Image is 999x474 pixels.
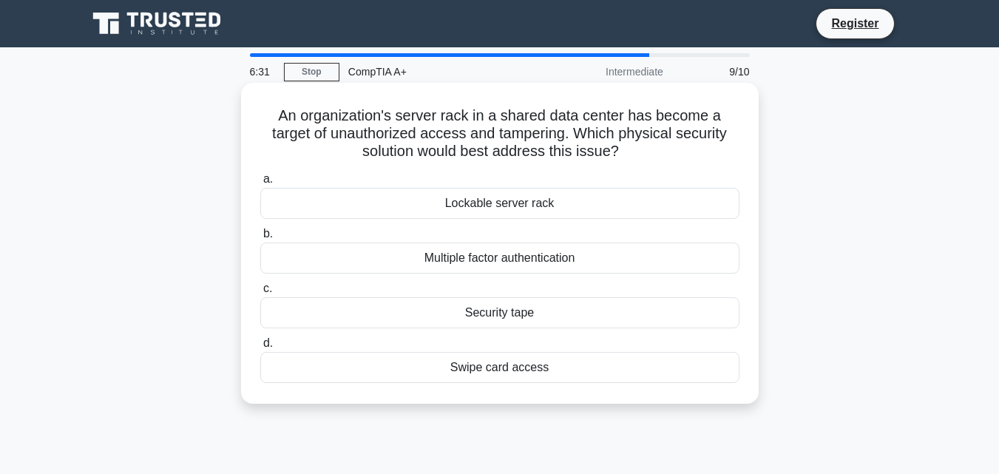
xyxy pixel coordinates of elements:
div: Security tape [260,297,739,328]
div: Swipe card access [260,352,739,383]
span: d. [263,336,273,349]
span: a. [263,172,273,185]
div: Lockable server rack [260,188,739,219]
span: c. [263,282,272,294]
div: 9/10 [672,57,759,87]
div: CompTIA A+ [339,57,543,87]
h5: An organization's server rack in a shared data center has become a target of unauthorized access ... [259,106,741,161]
div: 6:31 [241,57,284,87]
a: Stop [284,63,339,81]
div: Multiple factor authentication [260,243,739,274]
a: Register [822,14,887,33]
div: Intermediate [543,57,672,87]
span: b. [263,227,273,240]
